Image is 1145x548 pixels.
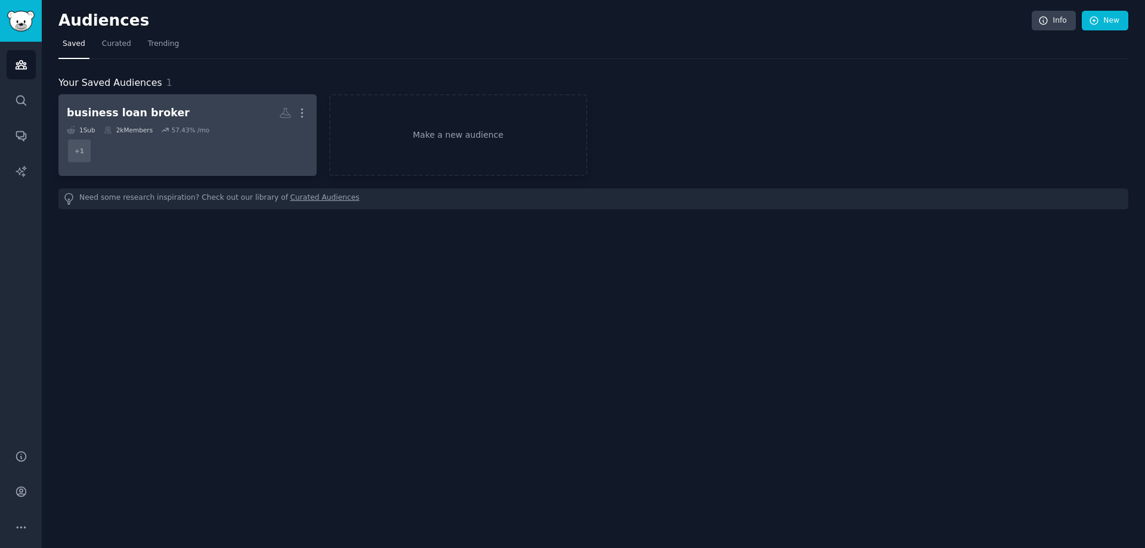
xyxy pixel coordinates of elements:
div: 2k Members [104,126,153,134]
span: Curated [102,39,131,49]
a: Info [1032,11,1076,31]
span: Trending [148,39,179,49]
div: + 1 [67,138,92,163]
a: Make a new audience [329,94,587,176]
div: business loan broker [67,106,190,120]
img: GummySearch logo [7,11,35,32]
span: Saved [63,39,85,49]
a: New [1082,11,1128,31]
a: Curated Audiences [290,193,360,205]
span: Your Saved Audiences [58,76,162,91]
h2: Audiences [58,11,1032,30]
div: 1 Sub [67,126,95,134]
a: Trending [144,35,183,59]
div: 57.43 % /mo [172,126,210,134]
a: business loan broker1Sub2kMembers57.43% /mo+1 [58,94,317,176]
a: Saved [58,35,89,59]
div: Need some research inspiration? Check out our library of [58,188,1128,209]
a: Curated [98,35,135,59]
span: 1 [166,77,172,88]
